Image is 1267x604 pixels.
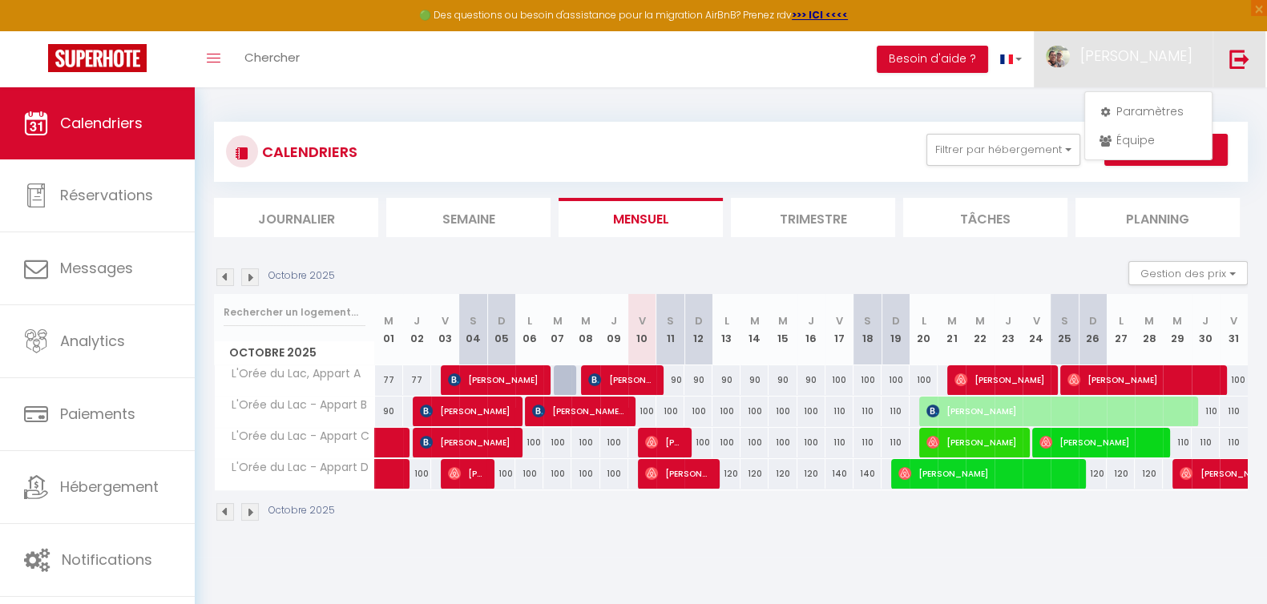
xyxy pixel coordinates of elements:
[543,459,571,489] div: 100
[808,313,814,328] abbr: J
[797,459,825,489] div: 120
[1220,428,1248,457] div: 110
[515,428,543,457] div: 100
[926,396,1188,426] span: [PERSON_NAME]
[825,365,853,395] div: 100
[532,396,626,426] span: [PERSON_NAME] TEDA
[724,313,729,328] abbr: L
[975,313,985,328] abbr: M
[258,134,357,170] h3: CALENDRIERS
[1135,459,1163,489] div: 120
[712,459,740,489] div: 120
[628,294,656,365] th: 10
[48,44,147,72] img: Super Booking
[487,459,515,489] div: 100
[571,459,599,489] div: 100
[750,313,760,328] abbr: M
[910,365,938,395] div: 100
[1080,46,1192,66] span: [PERSON_NAME]
[684,365,712,395] div: 90
[740,365,769,395] div: 90
[667,313,674,328] abbr: S
[864,313,871,328] abbr: S
[1192,294,1220,365] th: 30
[938,294,966,365] th: 21
[62,550,152,570] span: Notifications
[947,313,957,328] abbr: M
[1220,397,1248,426] div: 110
[797,365,825,395] div: 90
[1089,127,1208,154] a: Équipe
[232,31,312,87] a: Chercher
[215,341,374,364] span: Octobre 2025
[1144,313,1154,328] abbr: M
[588,364,654,395] span: [PERSON_NAME]
[684,428,712,457] div: 100
[448,458,486,489] span: [PERSON_NAME]
[769,397,797,426] div: 100
[882,397,910,426] div: 110
[375,397,403,426] div: 90
[1220,365,1248,395] div: 100
[515,294,543,365] th: 06
[684,294,712,365] th: 12
[731,198,895,237] li: Trimestre
[600,459,628,489] div: 100
[403,365,431,395] div: 77
[853,459,882,489] div: 140
[1163,428,1191,457] div: 110
[384,313,393,328] abbr: M
[217,397,371,414] span: L'Orée du Lac - Appart B
[470,313,477,328] abbr: S
[898,458,1076,489] span: [PERSON_NAME]
[1061,313,1068,328] abbr: S
[375,365,403,395] div: 77
[1192,428,1220,457] div: 110
[1172,313,1182,328] abbr: M
[645,458,711,489] span: [PERSON_NAME]
[926,427,1020,457] span: [PERSON_NAME]
[825,397,853,426] div: 110
[1163,294,1191,365] th: 29
[695,313,703,328] abbr: D
[600,294,628,365] th: 09
[922,313,926,328] abbr: L
[1023,294,1051,365] th: 24
[769,365,797,395] div: 90
[825,428,853,457] div: 110
[431,294,459,365] th: 03
[995,294,1023,365] th: 23
[778,313,788,328] abbr: M
[1202,313,1208,328] abbr: J
[1119,313,1124,328] abbr: L
[515,459,543,489] div: 100
[656,294,684,365] th: 11
[1067,364,1217,395] span: [PERSON_NAME]
[1079,294,1107,365] th: 26
[244,49,300,66] span: Chercher
[769,428,797,457] div: 100
[1229,49,1249,69] img: logout
[600,428,628,457] div: 100
[712,428,740,457] div: 100
[214,198,378,237] li: Journalier
[797,397,825,426] div: 100
[853,428,882,457] div: 110
[571,294,599,365] th: 08
[543,428,571,457] div: 100
[527,313,532,328] abbr: L
[442,313,449,328] abbr: V
[268,268,335,284] p: Octobre 2025
[60,258,133,278] span: Messages
[853,397,882,426] div: 110
[498,313,506,328] abbr: D
[459,294,487,365] th: 04
[1079,459,1107,489] div: 120
[1230,313,1237,328] abbr: V
[1005,313,1011,328] abbr: J
[1107,459,1135,489] div: 120
[217,365,365,383] span: L'Orée du Lac, Appart A
[792,8,848,22] a: >>> ICI <<<<
[645,427,683,457] span: [PERSON_NAME]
